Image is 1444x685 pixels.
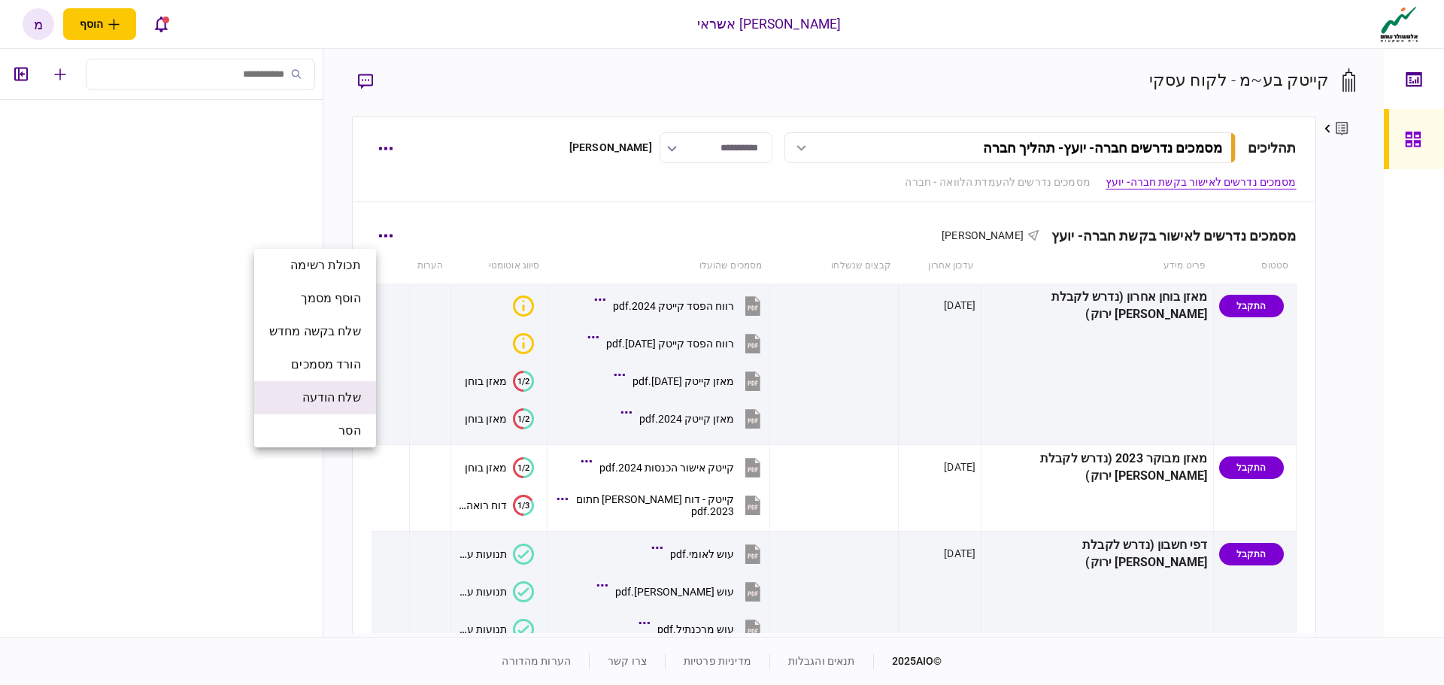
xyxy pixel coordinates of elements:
[269,323,361,341] span: שלח בקשה מחדש
[301,289,361,308] span: הוסף מסמך
[302,389,361,407] span: שלח הודעה
[290,256,360,274] span: תכולת רשימה
[291,356,360,374] span: הורד מסמכים
[338,422,360,440] span: הסר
